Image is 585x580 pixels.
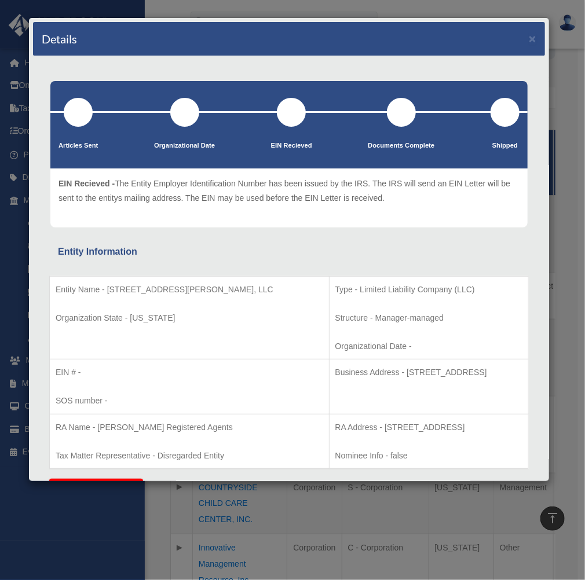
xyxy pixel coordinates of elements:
p: Documents Complete [368,140,434,152]
p: Organizational Date [154,140,215,152]
p: RA Address - [STREET_ADDRESS] [335,420,522,435]
div: Entity Information [58,244,520,260]
p: SOS number - [56,394,323,408]
p: EIN Recieved [271,140,312,152]
p: EIN # - [56,365,323,380]
p: Type - Limited Liability Company (LLC) [335,282,522,297]
button: × [529,32,536,45]
p: RA Name - [PERSON_NAME] Registered Agents [56,420,323,435]
p: Tax Matter Representative - Disregarded Entity [56,449,323,463]
span: EIN Recieved - [58,179,115,188]
p: Shipped [491,140,520,152]
p: Business Address - [STREET_ADDRESS] [335,365,522,380]
p: Entity Name - [STREET_ADDRESS][PERSON_NAME], LLC [56,282,323,297]
p: Articles Sent [58,140,98,152]
p: The Entity Employer Identification Number has been issued by the IRS. The IRS will send an EIN Le... [58,177,520,205]
p: Organization State - [US_STATE] [56,311,323,325]
p: Nominee Info - false [335,449,522,463]
p: Structure - Manager-managed [335,311,522,325]
h4: Details [42,31,77,47]
p: Organizational Date - [335,339,522,354]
